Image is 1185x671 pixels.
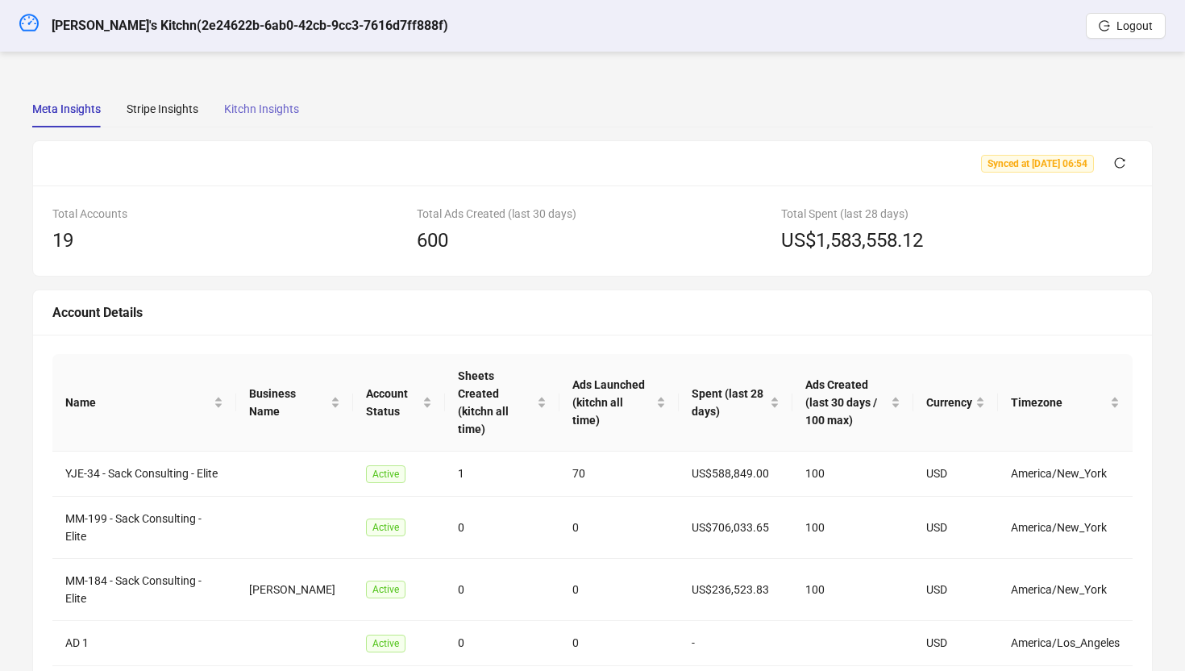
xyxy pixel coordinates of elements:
th: Ads Launched (kitchn all time) [559,354,679,452]
td: USD [913,621,998,666]
span: 600 [417,229,448,252]
th: Business Name [236,354,352,452]
td: 0 [445,497,559,559]
span: Spent (last 28 days) [692,385,767,420]
span: US$1,583,558.12 [781,226,923,256]
td: America/New_York [998,497,1133,559]
span: Active [366,519,405,536]
th: Spent (last 28 days) [679,354,792,452]
td: MM-184 - Sack Consulting - Elite [52,559,236,621]
td: 0 [445,621,559,666]
span: dashboard [19,13,39,32]
td: 70 [559,452,679,497]
span: Active [366,581,405,598]
div: Account Details [52,302,1133,323]
td: 0 [559,559,679,621]
h5: [PERSON_NAME]'s Kitchn ( 2e24622b-6ab0-42cb-9cc3-7616d7ff888f ) [52,16,448,35]
span: logout [1099,20,1110,31]
span: Ads Created (last 30 days / 100 max) [805,376,888,429]
td: 100 [792,497,913,559]
th: Currency [913,354,998,452]
td: 100 [792,452,913,497]
div: Stripe Insights [127,100,198,118]
td: US$236,523.83 [679,559,792,621]
button: Logout [1086,13,1166,39]
th: Ads Created (last 30 days / 100 max) [792,354,913,452]
div: Total Spent (last 28 days) [781,205,1133,223]
td: YJE-34 - Sack Consulting - Elite [52,452,236,497]
td: America/New_York [998,452,1133,497]
th: Sheets Created (kitchn all time) [445,354,559,452]
td: MM-199 - Sack Consulting - Elite [52,497,236,559]
td: 100 [792,559,913,621]
td: 0 [559,497,679,559]
span: Active [366,465,405,483]
td: America/Los_Angeles [998,621,1133,666]
td: US$706,033.65 [679,497,792,559]
span: Account Status [366,385,420,420]
div: Total Ads Created (last 30 days) [417,205,768,223]
td: US$588,849.00 [679,452,792,497]
span: Sheets Created (kitchn all time) [458,367,534,438]
th: Name [52,354,236,452]
td: [PERSON_NAME] [236,559,352,621]
span: Timezone [1011,394,1107,411]
span: Synced at [DATE] 06:54 [981,155,1094,173]
span: reload [1114,157,1125,169]
td: 0 [559,621,679,666]
span: Active [366,635,405,652]
span: Name [65,394,210,411]
td: - [679,621,792,666]
span: Business Name [249,385,326,420]
td: America/New_York [998,559,1133,621]
td: 0 [445,559,559,621]
span: 19 [52,229,73,252]
th: Timezone [998,354,1133,452]
td: USD [913,497,998,559]
td: 1 [445,452,559,497]
th: Account Status [353,354,446,452]
td: USD [913,559,998,621]
span: Logout [1116,19,1153,32]
div: Total Accounts [52,205,404,223]
span: Ads Launched (kitchn all time) [572,376,653,429]
td: AD 1 [52,621,236,666]
span: Currency [926,394,972,411]
td: USD [913,452,998,497]
div: Meta Insights [32,100,101,118]
div: Kitchn Insights [224,100,299,118]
